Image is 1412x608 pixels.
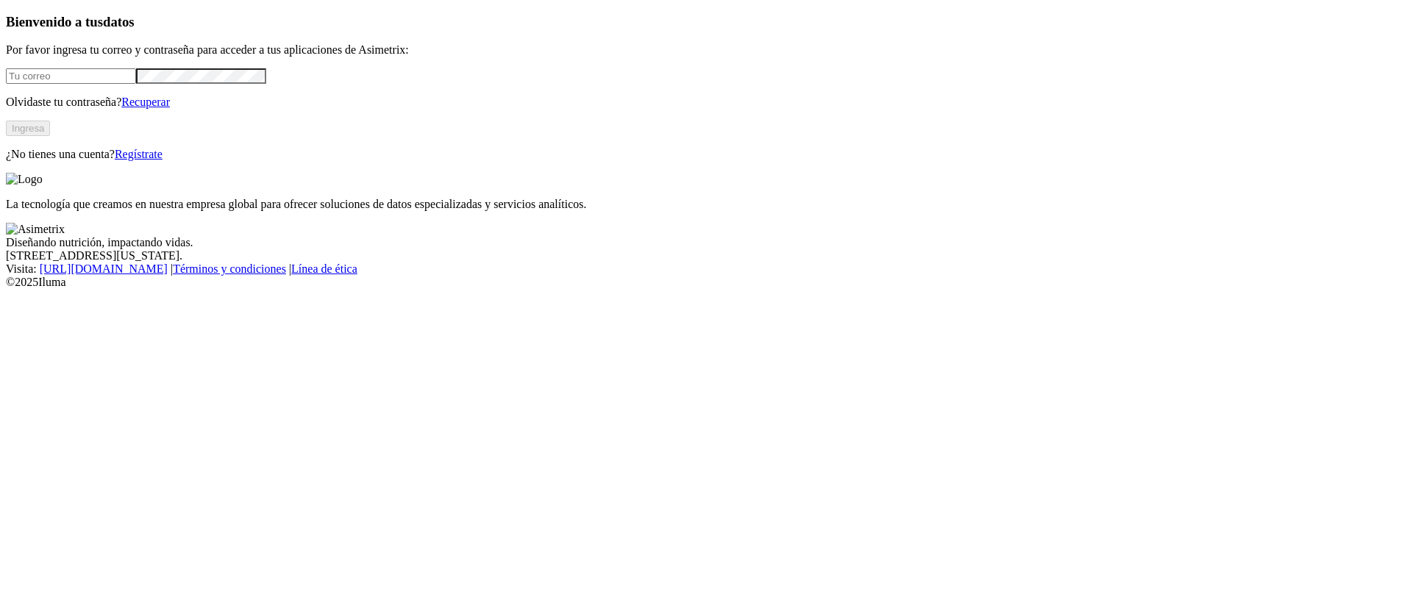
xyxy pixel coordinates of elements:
[6,68,136,84] input: Tu correo
[115,148,163,160] a: Regístrate
[103,14,135,29] span: datos
[6,96,1406,109] p: Olvidaste tu contraseña?
[6,198,1406,211] p: La tecnología que creamos en nuestra empresa global para ofrecer soluciones de datos especializad...
[173,262,286,275] a: Términos y condiciones
[6,121,50,136] button: Ingresa
[6,262,1406,276] div: Visita : | |
[121,96,170,108] a: Recuperar
[6,43,1406,57] p: Por favor ingresa tu correo y contraseña para acceder a tus aplicaciones de Asimetrix:
[6,276,1406,289] div: © 2025 Iluma
[6,14,1406,30] h3: Bienvenido a tus
[6,223,65,236] img: Asimetrix
[6,148,1406,161] p: ¿No tienes una cuenta?
[6,236,1406,249] div: Diseñando nutrición, impactando vidas.
[6,249,1406,262] div: [STREET_ADDRESS][US_STATE].
[40,262,168,275] a: [URL][DOMAIN_NAME]
[291,262,357,275] a: Línea de ética
[6,173,43,186] img: Logo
